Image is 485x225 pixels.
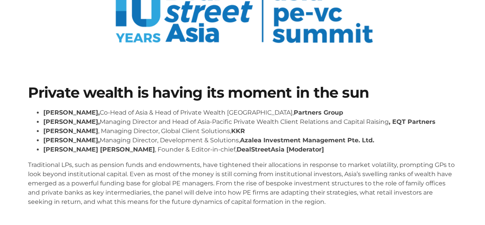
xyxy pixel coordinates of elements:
strong: [PERSON_NAME], [43,118,100,125]
strong: , EQT Partners [389,118,436,125]
li: , Founder & Editor-in-chief, [43,145,457,154]
strong: [PERSON_NAME] [43,127,98,135]
strong: [PERSON_NAME] [PERSON_NAME] [43,146,155,153]
h1: Private wealth is having its moment in the sun [28,85,457,100]
li: Managing Director, Development & Solutions, [43,136,457,145]
strong: DealStreetAsia [Moderator] [237,146,324,153]
li: Managing Director and Head of Asia-Pacific Private Wealth Client Relations and Capital Raising [43,117,457,127]
li: , Managing Director, Global Client Solutions, [43,127,457,136]
strong: Azalea Investment Management Pte. Ltd. [240,137,374,144]
p: Traditional LPs, such as pension funds and endowments, have tightened their allocations in respon... [28,160,457,207]
strong: KKR [231,127,245,135]
strong: Partners Group [294,109,343,116]
li: Co-Head of Asia & Head of Private Wealth [GEOGRAPHIC_DATA], [43,108,457,117]
strong: [PERSON_NAME], [43,137,100,144]
strong: [PERSON_NAME], [43,109,100,116]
